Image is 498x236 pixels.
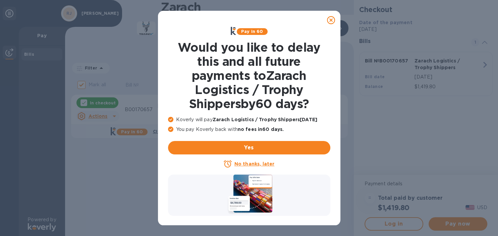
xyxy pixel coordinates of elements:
[168,141,330,154] button: Yes
[173,144,325,152] span: Yes
[234,161,274,167] u: No thanks, later
[241,29,263,34] b: Pay in 60
[238,127,284,132] b: no fees in 60 days .
[213,117,317,122] b: Zarach Logistics / Trophy Shippers [DATE]
[168,40,330,111] h1: Would you like to delay this and all future payments to Zarach Logistics / Trophy Shippers by 60 ...
[168,126,330,133] p: You pay Koverly back with
[168,116,330,123] p: Koverly will pay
